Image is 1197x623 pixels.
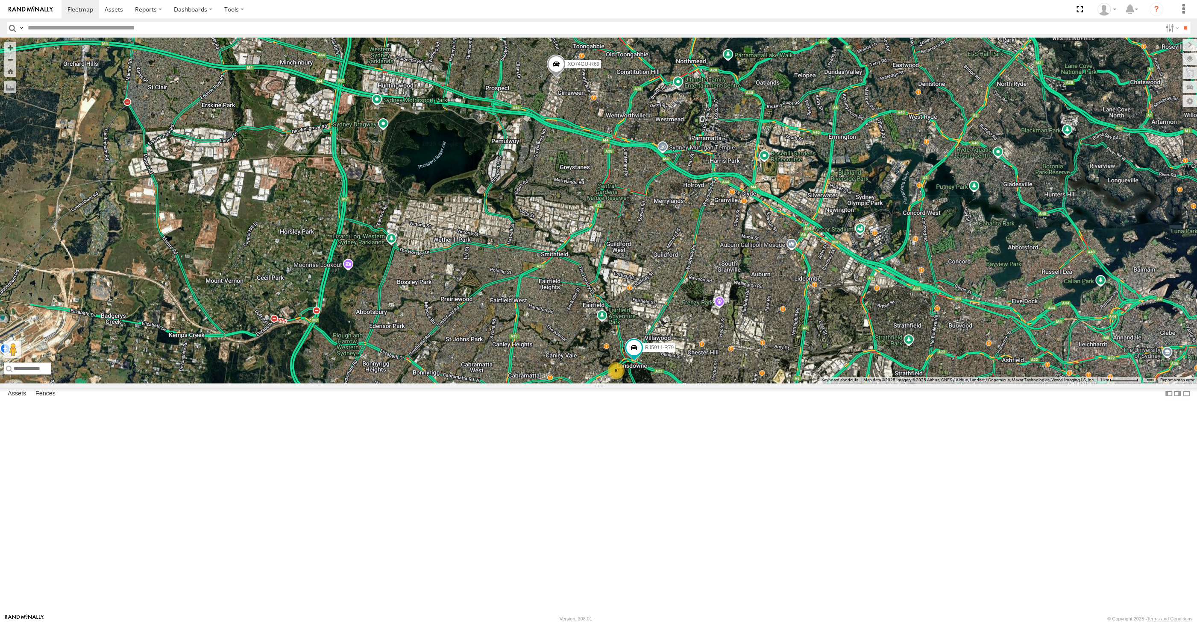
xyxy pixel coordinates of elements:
[821,377,858,383] button: Keyboard shortcuts
[5,614,44,623] a: Visit our Website
[9,6,53,12] img: rand-logo.svg
[4,42,16,53] button: Zoom in
[4,53,16,65] button: Zoom out
[607,362,625,379] div: 6
[1182,95,1197,107] label: Map Settings
[1145,378,1154,382] a: Terms (opens in new tab)
[4,65,16,77] button: Zoom Home
[4,341,21,358] button: Drag Pegman onto the map to open Street View
[1173,388,1182,400] label: Dock Summary Table to the Right
[4,81,16,93] label: Measure
[560,616,592,621] div: Version: 308.01
[1100,377,1109,382] span: 1 km
[863,377,1095,382] span: Map data ©2025 Imagery ©2025 Airbus, CNES / Airbus, Landsat / Copernicus, Maxar Technologies, Vex...
[18,22,25,34] label: Search Query
[1150,3,1163,16] i: ?
[1097,377,1141,383] button: Map Scale: 1 km per 63 pixels
[1165,388,1173,400] label: Dock Summary Table to the Left
[1107,616,1192,621] div: © Copyright 2025 -
[1094,3,1119,16] div: Quang MAC
[1162,22,1180,34] label: Search Filter Options
[567,61,599,67] span: XO74GU-R69
[3,388,30,400] label: Assets
[31,388,60,400] label: Fences
[645,345,674,351] span: RJ5911-R79
[1182,388,1191,400] label: Hide Summary Table
[1147,616,1192,621] a: Terms and Conditions
[1160,377,1194,382] a: Report a map error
